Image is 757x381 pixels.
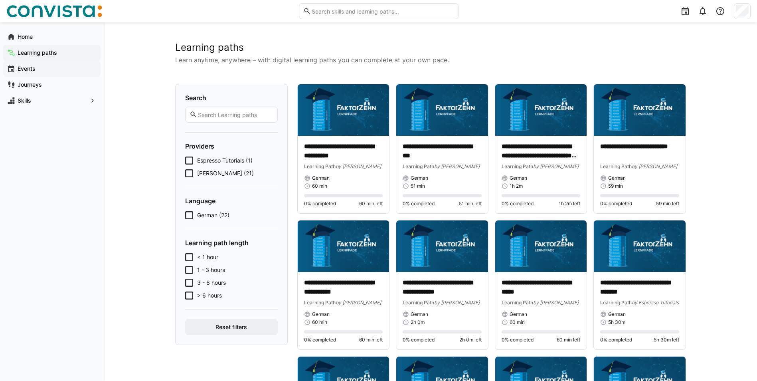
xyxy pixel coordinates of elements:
span: 0% completed [502,337,534,343]
span: 51 min left [459,200,482,207]
span: German [608,311,626,317]
button: Reset filters [185,319,278,335]
img: image [594,220,686,272]
span: German [510,175,527,181]
span: German [510,311,527,317]
span: 0% completed [600,200,632,207]
span: 0% completed [304,200,336,207]
span: by [PERSON_NAME] [434,300,480,306]
img: image [396,220,488,272]
input: Search skills and learning paths… [311,8,454,15]
span: 0% completed [403,337,435,343]
span: Learning Path [600,300,632,306]
span: German [312,175,330,181]
h4: Learning path length [185,239,278,247]
span: German (22) [197,211,229,219]
img: image [495,84,587,136]
span: German [608,175,626,181]
span: 60 min [312,183,327,189]
span: German [411,175,428,181]
span: Learning Path [502,300,533,306]
span: 0% completed [403,200,435,207]
span: 60 min left [359,200,383,207]
span: by [PERSON_NAME] [533,163,579,169]
span: Espresso Tutorials (1) [197,157,253,165]
span: 1h 2m left [559,200,580,207]
span: German [312,311,330,317]
span: < 1 hour [197,253,218,261]
span: 1 - 3 hours [197,266,225,274]
input: Search Learning paths [197,111,273,118]
span: by [PERSON_NAME] [434,163,480,169]
span: by [PERSON_NAME] [632,163,677,169]
span: 5h 30m left [654,337,679,343]
img: image [594,84,686,136]
span: German [411,311,428,317]
span: Learning Path [403,163,434,169]
span: 0% completed [502,200,534,207]
img: image [298,220,389,272]
span: 60 min [510,319,525,325]
h4: Providers [185,142,278,150]
span: Reset filters [214,323,248,331]
span: 51 min [411,183,425,189]
span: 59 min left [656,200,679,207]
span: 59 min [608,183,623,189]
span: Learning Path [403,300,434,306]
p: Learn anytime, anywhere – with digital learning paths you can complete at your own pace. [175,55,686,65]
span: 60 min left [557,337,580,343]
img: image [495,220,587,272]
span: Learning Path [304,300,336,306]
span: by [PERSON_NAME] [533,300,579,306]
span: > 6 hours [197,292,222,300]
span: by Espresso Tutorials [632,300,679,306]
h4: Language [185,197,278,205]
span: 60 min left [359,337,383,343]
span: Learning Path [502,163,533,169]
span: 5h 30m [608,319,625,325]
img: image [298,84,389,136]
img: image [396,84,488,136]
span: Learning Path [304,163,336,169]
span: 1h 2m [510,183,523,189]
h4: Search [185,94,278,102]
span: by [PERSON_NAME] [336,163,381,169]
span: 0% completed [600,337,632,343]
span: by [PERSON_NAME] [336,300,381,306]
span: 2h 0m [411,319,425,325]
span: 2h 0m left [459,337,482,343]
span: [PERSON_NAME] (21) [197,169,254,177]
span: 60 min [312,319,327,325]
span: Learning Path [600,163,632,169]
h2: Learning paths [175,42,686,54]
span: 0% completed [304,337,336,343]
span: 3 - 6 hours [197,279,226,287]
